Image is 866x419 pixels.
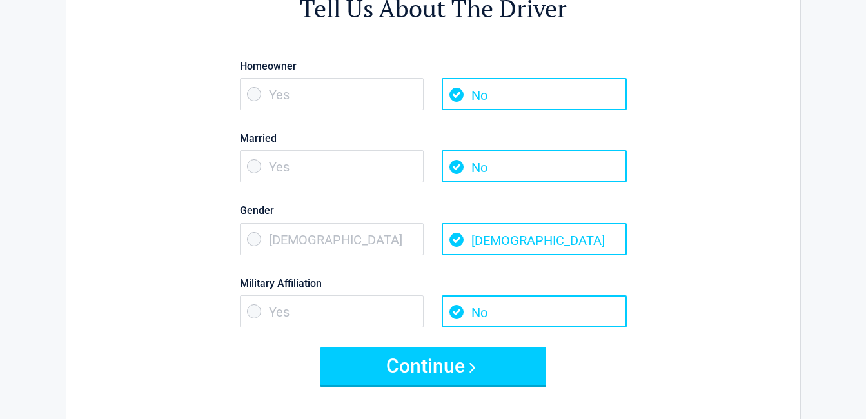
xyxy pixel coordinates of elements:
label: Homeowner [240,57,627,75]
label: Gender [240,202,627,219]
span: No [442,78,626,110]
label: Military Affiliation [240,275,627,292]
button: Continue [320,347,546,385]
span: No [442,150,626,182]
span: [DEMOGRAPHIC_DATA] [240,223,424,255]
span: [DEMOGRAPHIC_DATA] [442,223,626,255]
span: Yes [240,150,424,182]
span: Yes [240,78,424,110]
span: No [442,295,626,327]
label: Married [240,130,627,147]
span: Yes [240,295,424,327]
